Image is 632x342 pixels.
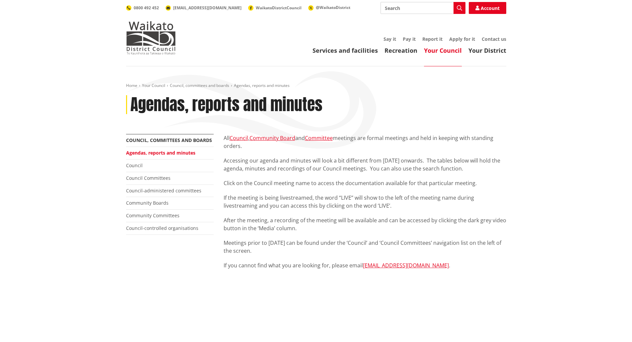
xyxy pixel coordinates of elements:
[130,95,322,114] h1: Agendas, reports and minutes
[126,83,137,88] a: Home
[166,5,242,11] a: [EMAIL_ADDRESS][DOMAIN_NAME]
[134,5,159,11] span: 0800 492 452
[256,5,302,11] span: WaikatoDistrictCouncil
[142,83,165,88] a: Your Council
[249,134,295,142] a: Community Board
[424,46,462,54] a: Your Council
[126,5,159,11] a: 0800 492 452
[224,179,506,187] p: Click on the Council meeting name to access the documentation available for that particular meeting.
[170,83,229,88] a: Council, committees and boards
[126,225,198,231] a: Council-controlled organisations
[248,5,302,11] a: WaikatoDistrictCouncil
[126,150,195,156] a: Agendas, reports and minutes
[468,46,506,54] a: Your District
[173,5,242,11] span: [EMAIL_ADDRESS][DOMAIN_NAME]
[234,83,290,88] span: Agendas, reports and minutes
[384,36,396,42] a: Say it
[126,175,171,181] a: Council Committees
[224,134,506,150] p: All , and meetings are formal meetings and held in keeping with standing orders.
[230,134,248,142] a: Council
[126,187,201,194] a: Council-administered committees
[126,212,179,219] a: Community Committees
[363,262,449,269] a: [EMAIL_ADDRESS][DOMAIN_NAME]
[313,46,378,54] a: Services and facilities
[449,36,475,42] a: Apply for it
[126,162,143,169] a: Council
[305,134,333,142] a: Committee
[316,5,350,10] span: @WaikatoDistrict
[224,216,506,232] p: After the meeting, a recording of the meeting will be available and can be accessed by clicking t...
[469,2,506,14] a: Account
[308,5,350,10] a: @WaikatoDistrict
[126,83,506,89] nav: breadcrumb
[224,261,506,269] p: If you cannot find what you are looking for, please email .
[126,21,176,54] img: Waikato District Council - Te Kaunihera aa Takiwaa o Waikato
[126,200,169,206] a: Community Boards
[126,137,212,143] a: Council, committees and boards
[482,36,506,42] a: Contact us
[422,36,443,42] a: Report it
[381,2,465,14] input: Search input
[224,239,506,255] p: Meetings prior to [DATE] can be found under the ‘Council’ and ‘Council Committees’ navigation lis...
[385,46,417,54] a: Recreation
[403,36,416,42] a: Pay it
[224,157,500,172] span: Accessing our agenda and minutes will look a bit different from [DATE] onwards. The tables below ...
[224,194,506,210] p: If the meeting is being livestreamed, the word “LIVE” will show to the left of the meeting name d...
